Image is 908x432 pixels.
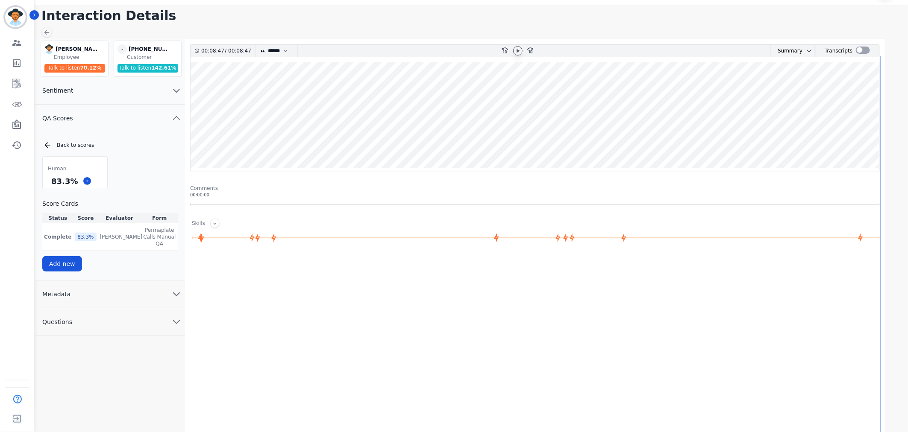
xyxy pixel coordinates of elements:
span: Human [48,165,66,172]
div: 00:08:47 [201,45,225,57]
span: Questions [35,318,79,326]
button: Sentiment chevron down [35,77,185,105]
svg: chevron down [806,47,813,54]
div: 83.3 % [75,233,96,241]
th: Evaluator [98,213,141,223]
button: chevron down [802,47,813,54]
span: Sentiment [35,86,80,95]
button: Metadata chevron down [35,280,185,308]
div: Summary [771,45,802,57]
svg: chevron down [171,317,182,327]
img: Bordered avatar [5,7,26,27]
span: - [118,44,127,54]
button: QA Scores chevron up [35,105,185,132]
div: Talk to listen [118,64,178,73]
th: Status [42,213,73,223]
div: Talk to listen [44,64,105,73]
span: 70.12 % [80,65,102,71]
div: Customer [127,54,179,61]
h1: Interaction Details [41,8,908,23]
h3: Score Cards [42,199,178,208]
div: Comments [190,185,880,192]
div: [PERSON_NAME] [56,44,98,54]
div: 00:08:47 [226,45,250,57]
div: Employee [54,54,106,61]
div: Skills [192,220,205,228]
div: 83.3 % [50,174,79,189]
span: Permaplate Calls Manual QA [143,227,177,247]
svg: chevron down [171,289,182,299]
div: / [201,45,253,57]
button: Questions chevron down [35,308,185,336]
th: Form [141,213,179,223]
div: Back to scores [43,141,178,149]
th: Score [73,213,98,223]
div: Transcripts [825,45,852,57]
span: 142.61 % [151,65,176,71]
p: [PERSON_NAME] [100,234,143,240]
div: [PHONE_NUMBER] [129,44,171,54]
button: Add new [42,256,82,271]
span: QA Scores [35,114,80,123]
div: 00:00:00 [190,192,880,198]
svg: chevron up [171,113,182,123]
svg: chevron down [171,85,182,96]
p: Complete [44,234,71,240]
span: Metadata [35,290,77,298]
